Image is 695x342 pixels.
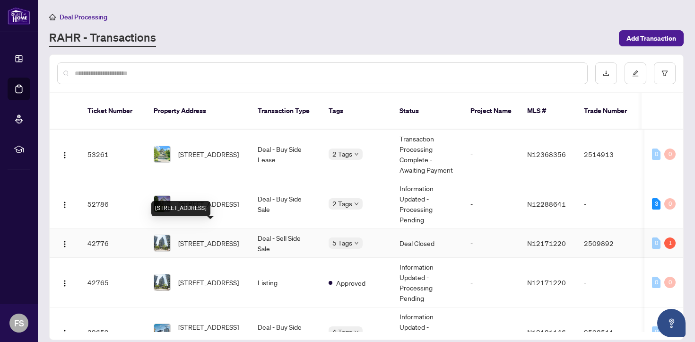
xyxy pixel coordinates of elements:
[652,198,660,210] div: 3
[250,179,321,229] td: Deal - Buy Side Sale
[80,93,146,130] th: Ticket Number
[151,201,210,216] div: [STREET_ADDRESS]
[178,238,239,248] span: [STREET_ADDRESS]
[250,258,321,307] td: Listing
[595,62,617,84] button: download
[178,149,239,159] span: [STREET_ADDRESS]
[332,237,352,248] span: 5 Tags
[154,196,170,212] img: thumbnail-img
[61,240,69,248] img: Logo
[332,149,352,159] span: 2 Tags
[250,229,321,258] td: Deal - Sell Side Sale
[527,328,566,336] span: N12121146
[14,316,24,330] span: FS
[354,241,359,246] span: down
[664,149,676,160] div: 0
[603,70,609,77] span: download
[80,179,146,229] td: 52786
[392,179,463,229] td: Information Updated - Processing Pending
[576,130,643,179] td: 2514913
[321,93,392,130] th: Tags
[336,278,365,288] span: Approved
[49,14,56,20] span: home
[392,229,463,258] td: Deal Closed
[632,70,639,77] span: edit
[61,151,69,159] img: Logo
[652,149,660,160] div: 0
[57,275,72,290] button: Logo
[463,93,520,130] th: Project Name
[392,258,463,307] td: Information Updated - Processing Pending
[146,93,250,130] th: Property Address
[354,152,359,157] span: down
[654,62,676,84] button: filter
[392,93,463,130] th: Status
[154,235,170,251] img: thumbnail-img
[652,277,660,288] div: 0
[57,147,72,162] button: Logo
[80,258,146,307] td: 42765
[463,258,520,307] td: -
[80,229,146,258] td: 42776
[178,277,239,288] span: [STREET_ADDRESS]
[664,237,676,249] div: 1
[463,229,520,258] td: -
[57,236,72,251] button: Logo
[392,130,463,179] td: Transaction Processing Complete - Awaiting Payment
[527,278,566,287] span: N12171220
[61,329,69,337] img: Logo
[57,324,72,340] button: Logo
[657,309,686,337] button: Open asap
[154,146,170,162] img: thumbnail-img
[619,30,684,46] button: Add Transaction
[250,93,321,130] th: Transaction Type
[626,31,676,46] span: Add Transaction
[354,330,359,334] span: down
[154,274,170,290] img: thumbnail-img
[8,7,30,25] img: logo
[61,280,69,287] img: Logo
[354,202,359,206] span: down
[60,13,107,21] span: Deal Processing
[250,130,321,179] td: Deal - Buy Side Lease
[664,277,676,288] div: 0
[154,324,170,340] img: thumbnail-img
[49,30,156,47] a: RAHR - Transactions
[652,237,660,249] div: 0
[80,130,146,179] td: 53261
[576,258,643,307] td: -
[332,326,352,337] span: 4 Tags
[57,196,72,211] button: Logo
[61,201,69,209] img: Logo
[576,229,643,258] td: 2509892
[520,93,576,130] th: MLS #
[463,179,520,229] td: -
[527,150,566,158] span: N12368356
[463,130,520,179] td: -
[576,93,643,130] th: Trade Number
[527,200,566,208] span: N12288641
[652,326,660,338] div: 0
[664,198,676,210] div: 0
[527,239,566,247] span: N12171220
[625,62,646,84] button: edit
[178,199,239,209] span: [STREET_ADDRESS]
[332,198,352,209] span: 2 Tags
[661,70,668,77] span: filter
[576,179,643,229] td: -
